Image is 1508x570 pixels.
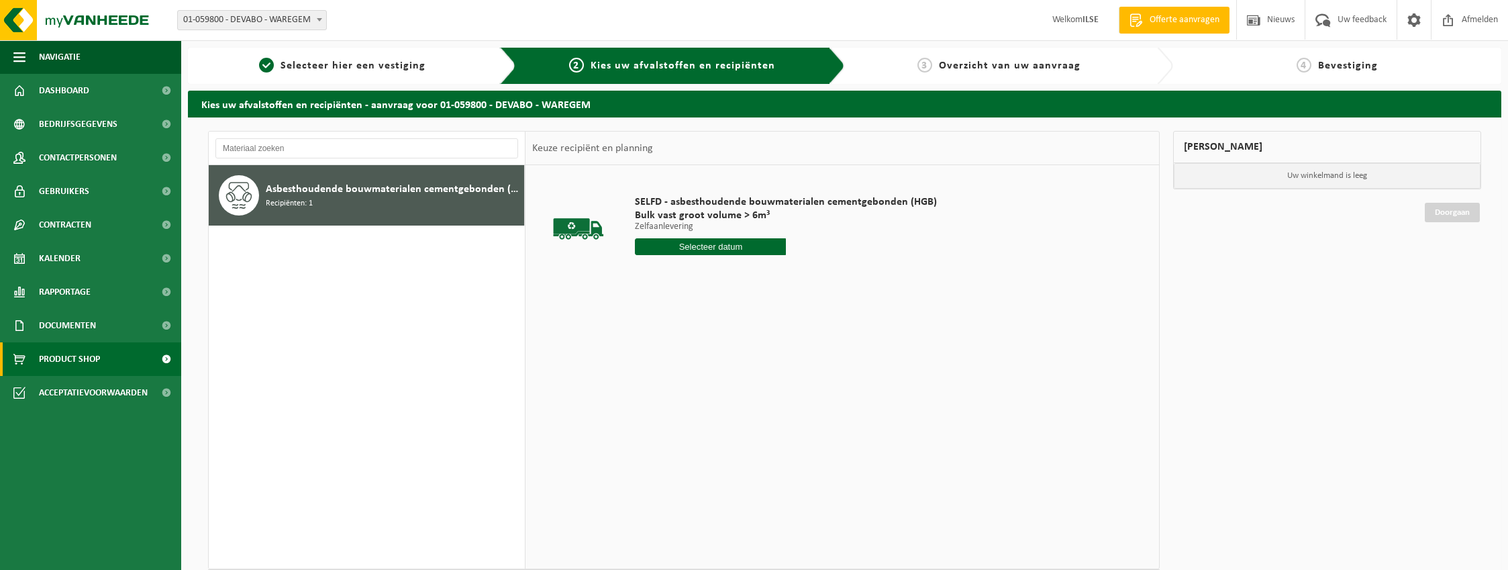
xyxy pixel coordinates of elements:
[591,60,775,71] span: Kies uw afvalstoffen en recipiënten
[1119,7,1229,34] a: Offerte aanvragen
[39,376,148,410] span: Acceptatievoorwaarden
[39,208,91,242] span: Contracten
[259,58,274,73] span: 1
[1174,163,1480,189] p: Uw winkelmand is leeg
[39,242,81,275] span: Kalender
[1083,15,1099,25] strong: ILSE
[525,132,660,165] div: Keuze recipiënt en planning
[1297,58,1311,73] span: 4
[177,10,327,30] span: 01-059800 - DEVABO - WAREGEM
[635,195,937,209] span: SELFD - asbesthoudende bouwmaterialen cementgebonden (HGB)
[39,342,100,376] span: Product Shop
[635,222,937,232] p: Zelfaanlevering
[1318,60,1378,71] span: Bevestiging
[39,40,81,74] span: Navigatie
[569,58,584,73] span: 2
[39,309,96,342] span: Documenten
[39,275,91,309] span: Rapportage
[39,74,89,107] span: Dashboard
[178,11,326,30] span: 01-059800 - DEVABO - WAREGEM
[195,58,489,74] a: 1Selecteer hier een vestiging
[209,165,525,226] button: Asbesthoudende bouwmaterialen cementgebonden (hechtgebonden) Recipiënten: 1
[39,175,89,208] span: Gebruikers
[635,238,786,255] input: Selecteer datum
[215,138,518,158] input: Materiaal zoeken
[266,197,313,210] span: Recipiënten: 1
[1173,131,1481,163] div: [PERSON_NAME]
[635,209,937,222] span: Bulk vast groot volume > 6m³
[939,60,1080,71] span: Overzicht van uw aanvraag
[1146,13,1223,27] span: Offerte aanvragen
[917,58,932,73] span: 3
[281,60,425,71] span: Selecteer hier een vestiging
[39,141,117,175] span: Contactpersonen
[188,91,1501,117] h2: Kies uw afvalstoffen en recipiënten - aanvraag voor 01-059800 - DEVABO - WAREGEM
[266,181,521,197] span: Asbesthoudende bouwmaterialen cementgebonden (hechtgebonden)
[39,107,117,141] span: Bedrijfsgegevens
[1425,203,1480,222] a: Doorgaan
